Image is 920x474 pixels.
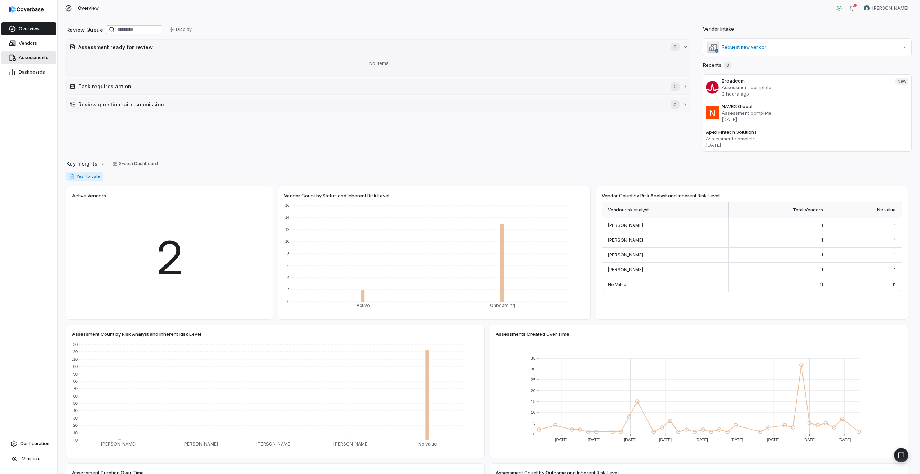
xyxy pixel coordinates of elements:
[72,192,106,199] span: Active Vendors
[19,26,40,32] span: Overview
[3,452,54,466] button: Minimize
[767,438,779,442] text: [DATE]
[19,55,48,61] span: Assessments
[859,3,913,14] button: Travis Helton avatar[PERSON_NAME]
[66,156,105,171] a: Key Insights
[872,5,908,11] span: [PERSON_NAME]
[703,100,911,126] a: NAVEX GlobalAssessment complete[DATE]
[71,364,78,369] text: 100
[731,438,743,442] text: [DATE]
[671,100,680,109] span: 0
[73,408,78,413] text: 40
[892,282,896,287] span: 11
[1,66,56,79] a: Dashboards
[703,39,911,56] a: Request new vendor
[9,6,44,13] img: logo-D7KZi-bG.svg
[819,282,823,287] span: 11
[531,367,535,371] text: 30
[67,97,691,112] button: Review questionnaire submission0
[287,251,289,256] text: 8
[73,394,78,398] text: 60
[895,78,908,85] span: New
[722,78,890,84] h3: Broadcom
[533,421,535,425] text: 5
[602,192,720,199] span: Vendor Count by Risk Analyst and Inherent Risk Level
[894,252,896,258] span: 1
[703,26,734,33] h2: Vendor Intake
[671,43,680,51] span: 0
[722,110,908,116] p: Assessment complete
[3,437,54,450] a: Configuration
[287,263,289,268] text: 6
[608,237,643,243] span: [PERSON_NAME]
[671,82,680,91] span: 0
[64,156,107,171] button: Key Insights
[73,416,78,420] text: 30
[706,142,908,148] p: [DATE]
[803,438,816,442] text: [DATE]
[821,223,823,228] span: 1
[165,24,196,35] button: Display
[722,116,908,123] p: [DATE]
[69,174,74,179] svg: Date range for report
[608,223,643,228] span: [PERSON_NAME]
[659,438,672,442] text: [DATE]
[73,401,78,405] text: 50
[531,378,535,382] text: 25
[285,215,289,219] text: 14
[722,84,890,91] p: Assessment complete
[533,432,535,436] text: 0
[19,40,37,46] span: Vendors
[608,252,643,258] span: [PERSON_NAME]
[588,438,600,442] text: [DATE]
[894,223,896,228] span: 1
[894,267,896,272] span: 1
[75,438,78,442] text: 0
[287,275,289,280] text: 4
[67,79,691,94] button: Task requires action0
[71,357,78,361] text: 110
[703,126,911,151] a: Apex Fintech SolutionsAssessment complete[DATE]
[496,331,569,337] span: Assessments Created Over Time
[821,252,823,258] span: 1
[155,223,185,292] span: 2
[78,5,99,11] span: Overview
[703,75,911,100] a: BroadcomAssessment complete3 hours agoNew
[73,431,78,435] text: 10
[22,456,41,462] span: Minimize
[73,379,78,383] text: 80
[1,22,56,35] a: Overview
[71,342,78,347] text: 130
[285,203,289,207] text: 16
[72,331,201,337] span: Assessment Count by Risk Analyst and Inherent Risk Level
[821,267,823,272] span: 1
[729,202,829,218] div: Total Vendors
[19,69,45,75] span: Dashboards
[706,129,908,135] h3: Apex Fintech Solutions
[78,43,664,51] h2: Assessment ready for review
[722,103,908,110] h3: NAVEX Global
[66,172,103,181] span: Year to date
[287,299,289,304] text: 0
[70,54,688,73] div: No items
[602,202,729,218] div: Vendor risk analyst
[73,423,78,427] text: 20
[1,51,56,64] a: Assessments
[555,438,567,442] text: [DATE]
[839,438,851,442] text: [DATE]
[722,91,890,97] p: 3 hours ago
[108,158,162,169] button: Switch Dashboard
[706,135,908,142] p: Assessment complete
[67,40,691,54] button: Assessment ready for review0
[531,389,535,393] text: 20
[829,202,902,218] div: No value
[624,438,637,442] text: [DATE]
[1,37,56,50] a: Vendors
[73,372,78,376] text: 90
[695,438,708,442] text: [DATE]
[66,26,103,34] h2: Review Queue
[531,410,535,414] text: 10
[287,288,289,292] text: 2
[703,62,731,69] h2: Recents
[285,227,289,232] text: 12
